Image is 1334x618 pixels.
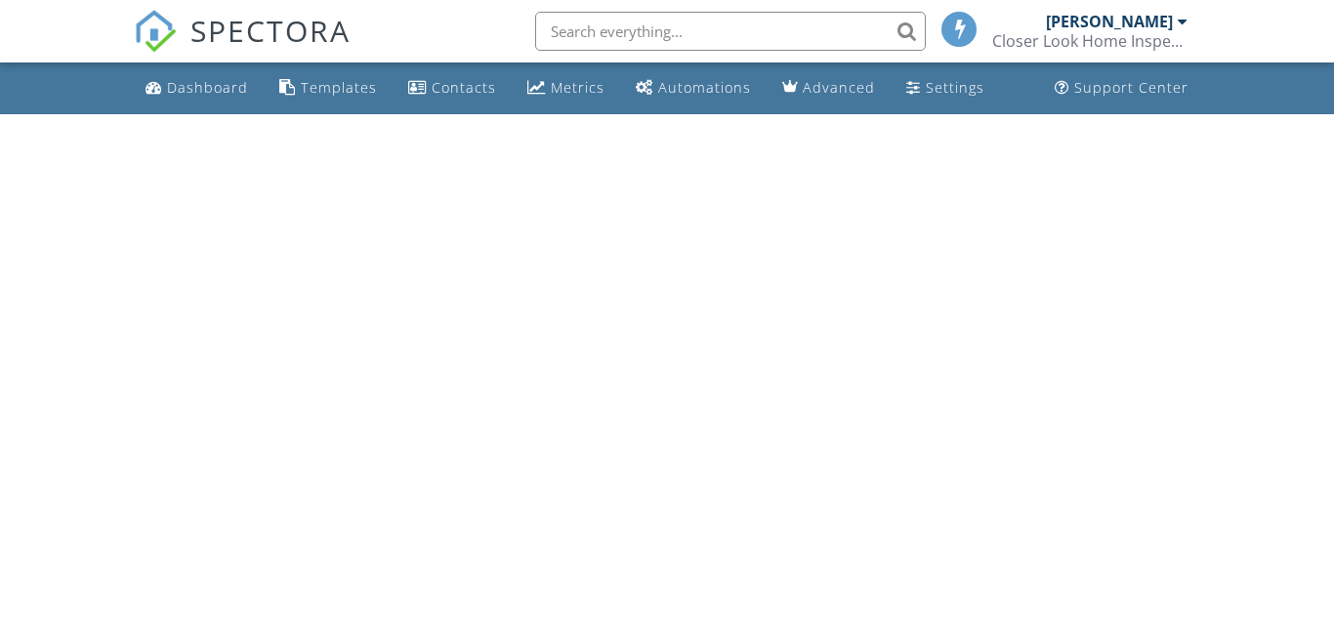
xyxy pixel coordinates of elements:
div: Templates [301,78,377,97]
div: [PERSON_NAME] [1046,12,1173,31]
a: Templates [271,70,385,106]
a: Metrics [520,70,612,106]
div: Dashboard [167,78,248,97]
a: Contacts [400,70,504,106]
span: SPECTORA [190,10,351,51]
a: Support Center [1047,70,1196,106]
div: Closer Look Home Inspections, LLC [992,31,1188,51]
a: Automations (Basic) [628,70,759,106]
div: Advanced [803,78,875,97]
div: Contacts [432,78,496,97]
div: Support Center [1074,78,1188,97]
img: The Best Home Inspection Software - Spectora [134,10,177,53]
a: Settings [898,70,992,106]
a: Dashboard [138,70,256,106]
a: SPECTORA [134,26,351,67]
div: Automations [658,78,751,97]
input: Search everything... [535,12,926,51]
div: Settings [926,78,984,97]
div: Metrics [551,78,604,97]
a: Advanced [774,70,883,106]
